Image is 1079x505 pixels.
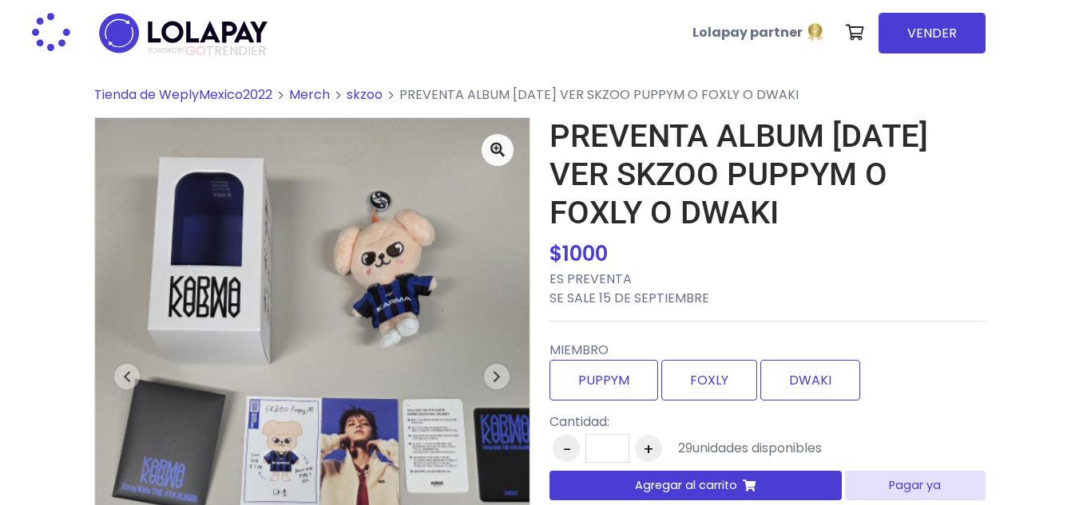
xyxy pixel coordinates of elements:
[185,41,206,60] span: GO
[549,334,986,407] div: MIEMBRO
[678,439,692,457] span: 29
[399,85,799,104] span: PREVENTA ALBUM [DATE] VER SKZOO PUPPYM O FOXLY O DWAKI
[661,360,757,400] label: FOXLY
[549,471,843,500] button: Agregar al carrito
[289,85,330,104] a: Merch
[549,270,986,308] p: ES PREVENTA SE SALE 15 DE SEPTIEMBRE
[635,435,662,462] button: +
[347,85,383,104] a: skzoo
[635,477,737,494] span: Agregar al carrito
[549,117,986,232] h1: PREVENTA ALBUM [DATE] VER SKZOO PUPPYM O FOXLY O DWAKI
[806,22,825,41] img: Lolapay partner
[549,360,658,400] label: PUPPYM
[549,239,986,270] div: $
[678,439,822,458] div: unidades disponibles
[760,360,860,400] label: DWAKI
[149,44,266,58] span: TRENDIER
[149,46,185,55] span: POWERED BY
[845,471,985,500] button: Pagar ya
[94,85,272,104] a: Tienda de WeplyMexico2022
[562,239,608,268] span: 1000
[94,8,272,58] img: logo
[879,13,986,53] a: VENDER
[94,85,986,117] nav: breadcrumb
[553,435,580,462] button: -
[549,412,822,432] p: Cantidad:
[692,23,803,41] b: Lolapay partner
